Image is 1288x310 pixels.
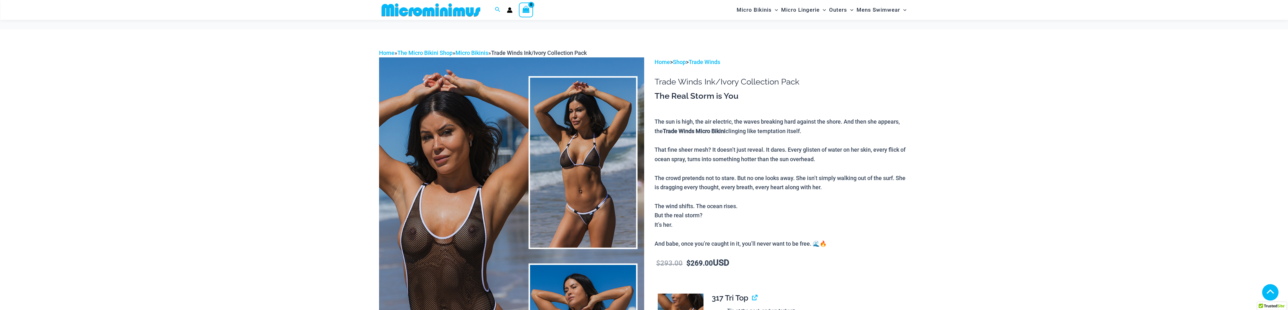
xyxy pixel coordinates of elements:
span: Micro Lingerie [781,2,820,18]
span: » » » [379,50,587,56]
span: Menu Toggle [900,2,906,18]
nav: Site Navigation [734,1,909,19]
p: USD [655,258,909,268]
span: 317 Tri Top [712,293,748,302]
a: Account icon link [507,7,513,13]
a: Home [655,59,670,65]
a: The Micro Bikini Shop [397,50,453,56]
span: Mens Swimwear [857,2,900,18]
span: Menu Toggle [847,2,853,18]
bdi: 269.00 [686,259,713,267]
p: The sun is high, the air electric, the waves breaking hard against the shore. And then she appear... [655,117,909,248]
a: Search icon link [495,6,501,14]
img: MM SHOP LOGO FLAT [379,3,483,17]
a: OutersMenu ToggleMenu Toggle [828,2,855,18]
a: Micro LingerieMenu ToggleMenu Toggle [780,2,828,18]
span: Trade Winds Ink/Ivory Collection Pack [491,50,587,56]
p: > > [655,57,909,67]
span: Menu Toggle [772,2,778,18]
a: Micro BikinisMenu ToggleMenu Toggle [735,2,780,18]
a: Micro Bikinis [455,50,488,56]
span: Micro Bikinis [737,2,772,18]
bdi: 293.00 [656,259,683,267]
a: Shop [673,59,686,65]
a: Mens SwimwearMenu ToggleMenu Toggle [855,2,908,18]
span: $ [686,259,691,267]
span: Menu Toggle [820,2,826,18]
h1: Trade Winds Ink/Ivory Collection Pack [655,77,909,87]
b: Trade Winds Micro Bikini [663,128,726,134]
span: $ [656,259,660,267]
h3: The Real Storm is You [655,91,909,102]
a: Trade Winds [689,59,720,65]
span: Outers [829,2,847,18]
a: Home [379,50,395,56]
a: View Shopping Cart, empty [519,3,533,17]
